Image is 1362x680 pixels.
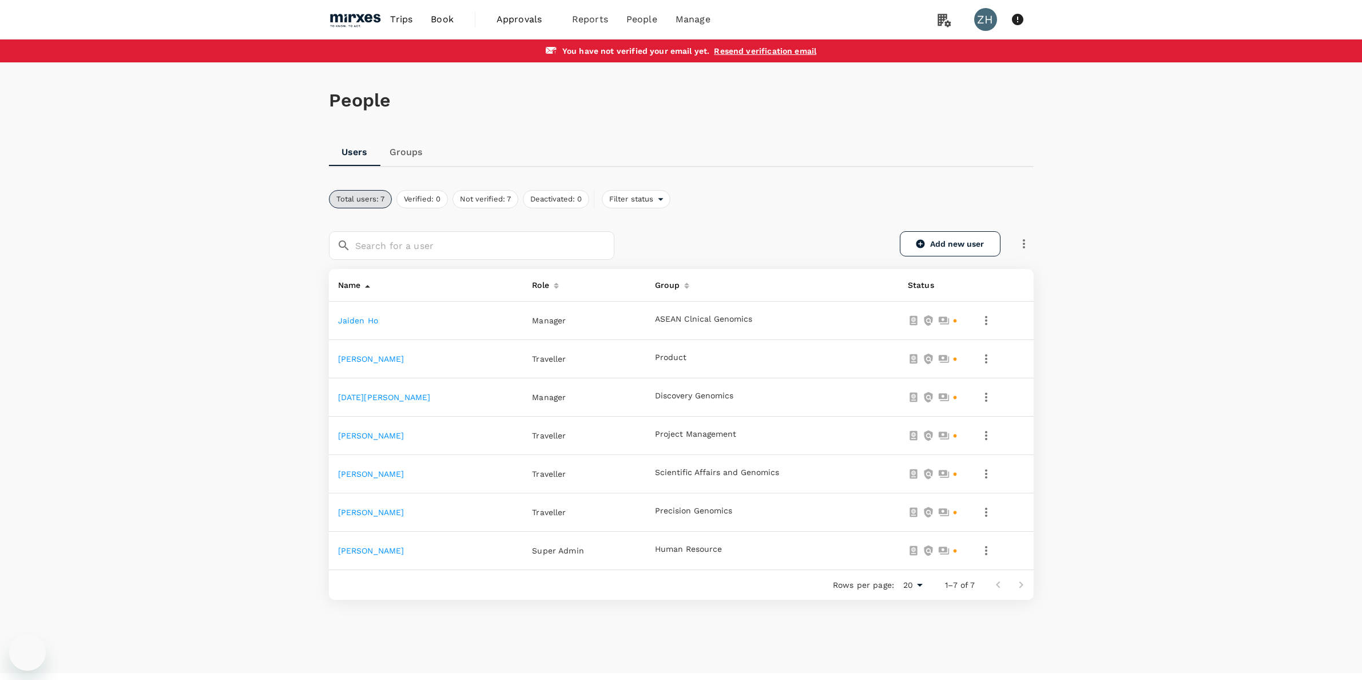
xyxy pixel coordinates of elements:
a: [PERSON_NAME] [338,546,404,555]
a: [DATE][PERSON_NAME] [338,393,431,402]
img: Mirxes Pte Ltd [329,7,382,32]
button: Product [655,353,686,362]
span: Manager [532,316,566,325]
button: Not verified: 7 [452,190,518,208]
h1: People [329,90,1034,111]
span: Manage [676,13,710,26]
span: Filter status [602,194,658,205]
iframe: Button to launch messaging window [9,634,46,671]
div: Name [333,274,361,292]
span: People [626,13,657,26]
div: Group [650,274,680,292]
a: [PERSON_NAME] [338,431,404,440]
button: Project Management [655,430,736,439]
span: Trips [390,13,412,26]
span: Super Admin [532,546,584,555]
a: Users [329,139,380,166]
div: ZH [974,8,997,31]
input: Search for a user [355,231,614,260]
p: 1–7 of 7 [945,579,975,591]
span: Book [431,13,454,26]
span: Approvals [497,13,554,26]
button: Precision Genomics [655,507,732,516]
span: Traveller [532,469,566,479]
span: Reports [572,13,608,26]
a: Jaiden Ho [338,316,378,325]
span: Manager [532,393,566,402]
a: [PERSON_NAME] [338,508,404,517]
a: [PERSON_NAME] [338,469,404,479]
p: Rows per page: [833,579,894,591]
div: Role [527,274,549,292]
span: You have not verified your email yet . [562,46,710,56]
span: Traveller [532,354,566,363]
a: Groups [380,139,432,166]
a: [PERSON_NAME] [338,354,404,363]
div: 20 [899,577,927,594]
button: Deactivated: 0 [523,190,589,208]
button: Human Resource [655,545,722,554]
button: ASEAN Clnical Genomics [655,315,752,324]
span: Traveller [532,508,566,517]
span: Traveller [532,431,566,440]
button: Discovery Genomics [655,392,733,401]
button: Scientific Affairs and Genomics [655,468,779,477]
a: Resend verification email [714,46,816,56]
th: Status [899,269,967,302]
button: Add new user [900,231,1000,256]
button: Verified: 0 [396,190,448,208]
img: email-alert [546,47,558,55]
button: Total users: 7 [329,190,392,208]
div: Filter status [602,190,671,208]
